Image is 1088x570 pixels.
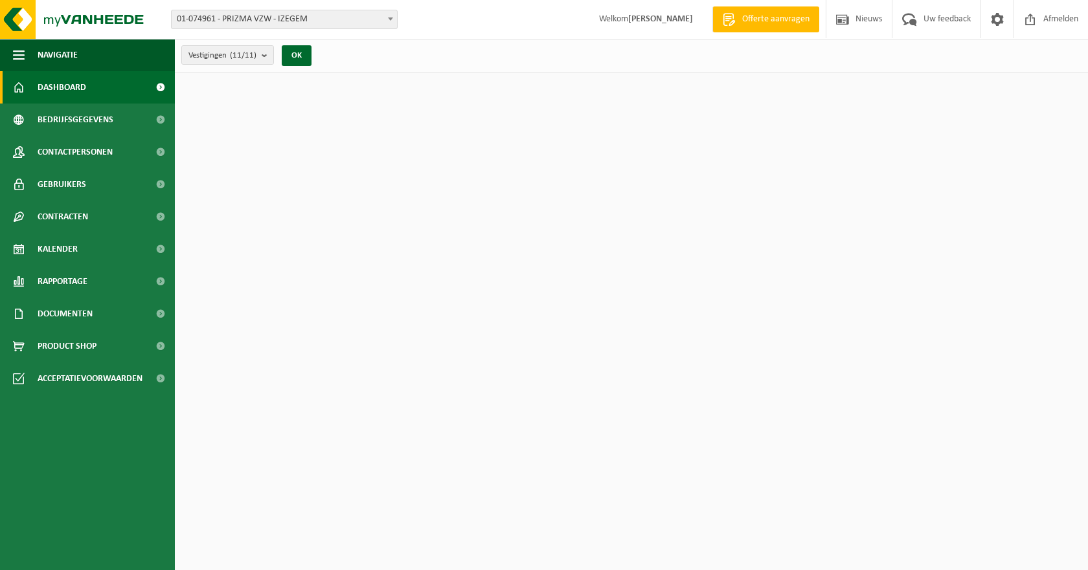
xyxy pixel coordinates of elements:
span: 01-074961 - PRIZMA VZW - IZEGEM [171,10,398,29]
span: Gebruikers [38,168,86,201]
a: Offerte aanvragen [712,6,819,32]
count: (11/11) [230,51,256,60]
span: Contactpersonen [38,136,113,168]
span: Offerte aanvragen [739,13,813,26]
span: Bedrijfsgegevens [38,104,113,136]
span: Documenten [38,298,93,330]
span: Vestigingen [188,46,256,65]
span: Acceptatievoorwaarden [38,362,142,395]
span: Kalender [38,233,78,265]
span: Contracten [38,201,88,233]
span: Dashboard [38,71,86,104]
button: OK [282,45,312,66]
strong: [PERSON_NAME] [628,14,693,24]
span: 01-074961 - PRIZMA VZW - IZEGEM [172,10,397,28]
button: Vestigingen(11/11) [181,45,274,65]
span: Product Shop [38,330,96,362]
span: Rapportage [38,265,87,298]
span: Navigatie [38,39,78,71]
